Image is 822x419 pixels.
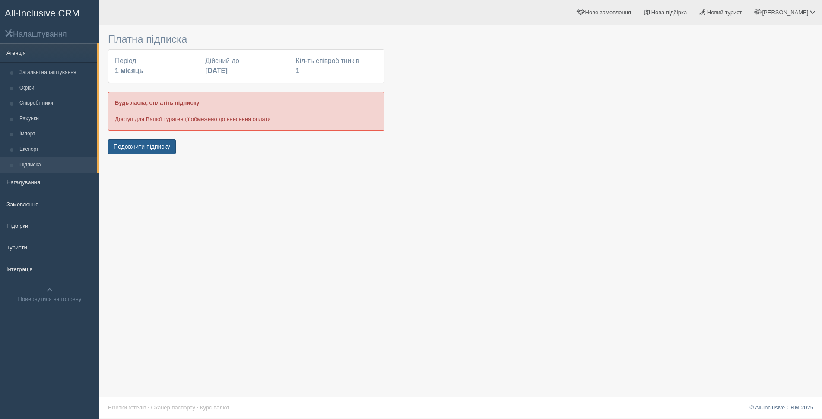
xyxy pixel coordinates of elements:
[201,56,291,76] div: Дійсний до
[707,9,742,16] span: Новий турист
[108,404,146,411] a: Візитки готелів
[148,404,149,411] span: ·
[16,65,97,80] a: Загальні налаштування
[16,111,97,127] a: Рахунки
[197,404,199,411] span: ·
[749,404,813,411] a: © All-Inclusive CRM 2025
[762,9,808,16] span: [PERSON_NAME]
[585,9,631,16] span: Нове замовлення
[16,126,97,142] a: Імпорт
[115,67,143,74] b: 1 місяць
[108,92,384,130] div: Доступ для Вашої турагенції обмежено до внесення оплати
[292,56,382,76] div: Кіл-ть співробітників
[111,56,201,76] div: Період
[108,139,176,154] button: Подовжити підписку
[205,67,228,74] b: [DATE]
[200,404,229,411] a: Курс валют
[16,96,97,111] a: Співробітники
[108,34,384,45] h3: Платна підписка
[16,142,97,157] a: Експорт
[151,404,195,411] a: Сканер паспорту
[115,99,199,106] b: Будь ласка, оплатіть підписку
[296,67,300,74] b: 1
[16,80,97,96] a: Офіси
[651,9,687,16] span: Нова підбірка
[16,157,97,173] a: Підписка
[0,0,99,24] a: All-Inclusive CRM
[5,8,80,19] span: All-Inclusive CRM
